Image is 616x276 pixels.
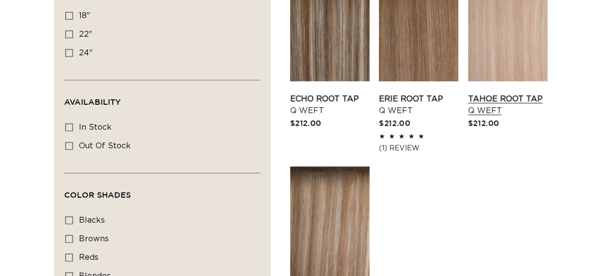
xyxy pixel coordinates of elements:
span: blacks [79,216,105,224]
a: Tahoe Root Tap Q Weft [468,93,547,116]
span: Availability [64,97,121,106]
span: 18" [79,12,90,20]
span: Out of stock [79,142,131,150]
span: reds [79,253,99,261]
span: In stock [79,123,112,131]
summary: Availability (0 selected) [64,80,260,115]
a: Echo Root Tap Q Weft [290,93,370,116]
span: browns [79,235,109,243]
summary: Color Shades (0 selected) [64,173,260,208]
a: Erie Root Tap Q Weft [379,93,458,116]
span: 22" [79,30,92,38]
span: 24" [79,49,93,57]
span: Color Shades [64,190,131,199]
